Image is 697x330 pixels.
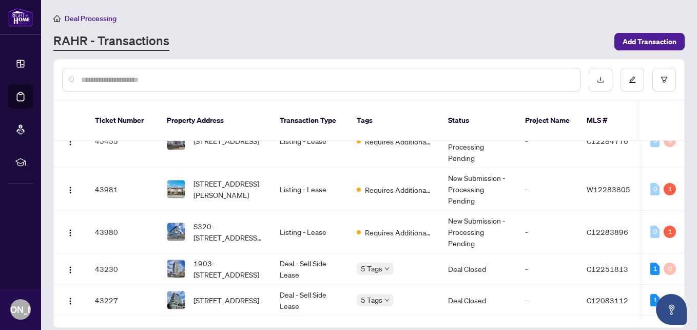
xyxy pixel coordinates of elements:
[193,178,263,200] span: [STREET_ADDRESS][PERSON_NAME]
[62,224,79,240] button: Logo
[517,101,578,141] th: Project Name
[193,221,263,243] span: S320-[STREET_ADDRESS][PERSON_NAME]
[578,101,640,141] th: MLS #
[664,135,676,147] div: 0
[621,68,644,91] button: edit
[661,76,668,83] span: filter
[587,227,628,236] span: C12283896
[440,114,517,168] td: Information Updated - Processing Pending
[440,168,517,211] td: New Submission - Processing Pending
[517,168,578,211] td: -
[87,114,159,168] td: 45455
[65,14,117,23] span: Deal Processing
[587,296,628,305] span: C12083112
[361,294,382,306] span: 5 Tags
[53,32,169,51] a: RAHR - Transactions
[652,68,676,91] button: filter
[87,285,159,316] td: 43227
[53,15,61,22] span: home
[272,285,348,316] td: Deal - Sell Side Lease
[614,33,685,50] button: Add Transaction
[440,101,517,141] th: Status
[656,294,687,325] button: Open asap
[365,136,432,147] span: Requires Additional Docs
[650,226,660,238] div: 0
[272,211,348,253] td: Listing - Lease
[87,168,159,211] td: 43981
[629,76,636,83] span: edit
[62,133,79,149] button: Logo
[365,227,432,238] span: Requires Additional Docs
[650,135,660,147] div: 0
[167,291,185,309] img: thumbnail-img
[623,33,676,50] span: Add Transaction
[87,211,159,253] td: 43980
[193,295,259,306] span: [STREET_ADDRESS]
[517,114,578,168] td: -
[8,8,33,27] img: logo
[440,253,517,285] td: Deal Closed
[384,266,390,271] span: down
[517,285,578,316] td: -
[272,253,348,285] td: Deal - Sell Side Lease
[62,292,79,308] button: Logo
[87,101,159,141] th: Ticket Number
[272,114,348,168] td: Listing - Lease
[589,68,612,91] button: download
[597,76,604,83] span: download
[440,211,517,253] td: New Submission - Processing Pending
[167,260,185,278] img: thumbnail-img
[272,168,348,211] td: Listing - Lease
[167,223,185,241] img: thumbnail-img
[62,181,79,197] button: Logo
[66,266,74,274] img: Logo
[664,183,676,195] div: 1
[66,229,74,237] img: Logo
[587,185,630,194] span: W12283805
[62,261,79,277] button: Logo
[365,184,432,195] span: Requires Additional Docs
[384,298,390,303] span: down
[650,294,660,306] div: 1
[587,264,628,273] span: C12251813
[650,263,660,275] div: 1
[66,297,74,305] img: Logo
[193,258,263,280] span: 1903-[STREET_ADDRESS]
[66,138,74,146] img: Logo
[348,101,440,141] th: Tags
[167,180,185,198] img: thumbnail-img
[517,211,578,253] td: -
[440,285,517,316] td: Deal Closed
[272,101,348,141] th: Transaction Type
[650,183,660,195] div: 0
[361,263,382,274] span: 5 Tags
[66,186,74,194] img: Logo
[664,226,676,238] div: 1
[167,132,185,150] img: thumbnail-img
[159,101,272,141] th: Property Address
[87,253,159,285] td: 43230
[664,263,676,275] div: 0
[193,135,259,146] span: [STREET_ADDRESS]
[587,136,628,145] span: C12284776
[517,253,578,285] td: -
